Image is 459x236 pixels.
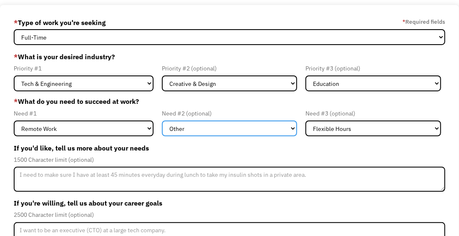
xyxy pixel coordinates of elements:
[14,210,445,220] div: 2500 Character limit (optional)
[14,50,445,63] label: What is your desired industry?
[402,17,445,27] label: Required fields
[162,108,298,118] div: Need #2 (optional)
[14,96,445,106] label: What do you need to succeed at work?
[14,16,106,29] label: Type of work you're seeking
[162,63,298,73] div: Priority #2 (optional)
[14,141,445,155] label: If you'd like, tell us more about your needs
[305,63,441,73] div: Priority #3 (optional)
[14,63,154,73] div: Priority #1
[14,155,445,165] div: 1500 Character limit (optional)
[14,108,154,118] div: Need #1
[305,108,441,118] div: Need #3 (optional)
[14,196,445,210] label: If you're willing, tell us about your career goals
